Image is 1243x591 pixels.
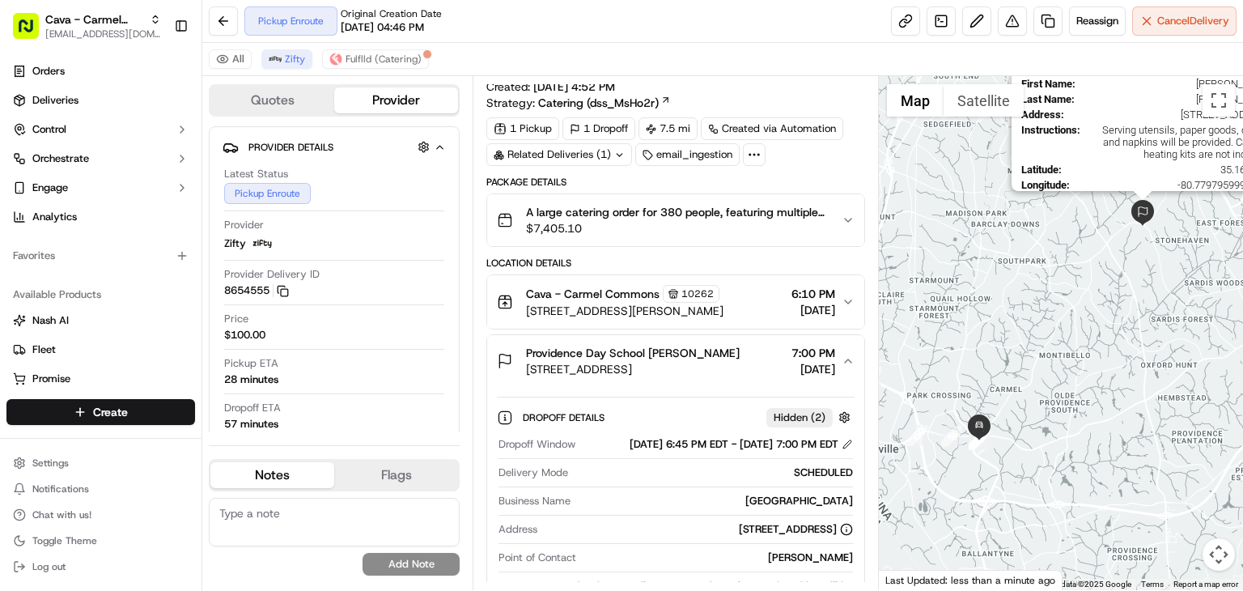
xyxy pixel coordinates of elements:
[42,104,291,121] input: Got a question? Start typing here...
[562,117,635,140] div: 1 Dropoff
[486,79,615,95] span: Created:
[210,87,334,113] button: Quotes
[1173,580,1238,589] a: Report a map error
[32,235,124,251] span: Knowledge Base
[224,328,265,342] span: $100.00
[486,143,632,166] div: Related Deliveries (1)
[523,411,608,424] span: Dropoff Details
[93,404,128,420] span: Create
[887,84,944,117] button: Show street map
[774,410,825,425] span: Hidden ( 2 )
[6,243,195,269] div: Favorites
[224,312,248,326] span: Price
[275,159,295,179] button: Start new chat
[16,65,295,91] p: Welcome 👋
[526,303,723,319] span: [STREET_ADDRESS][PERSON_NAME]
[32,560,66,573] span: Log out
[1069,6,1126,36] button: Reassign
[526,361,740,377] span: [STREET_ADDRESS]
[322,49,429,69] button: Fulflld (Catering)
[538,95,671,111] a: Catering (dss_MsHo2r)
[487,275,864,329] button: Cava - Carmel Commons10262[STREET_ADDRESS][PERSON_NAME]6:10 PM[DATE]
[6,87,195,113] a: Deliveries
[334,87,458,113] button: Provider
[329,53,342,66] img: profile_Fulflld_OnFleet_Thistle_SF.png
[486,117,559,140] div: 1 Pickup
[1076,14,1118,28] span: Reassign
[791,302,835,318] span: [DATE]
[701,117,843,140] a: Created via Automation
[1203,538,1235,571] button: Map camera controls
[224,417,278,432] div: 57 minutes
[346,53,422,66] span: Fulflld (Catering)
[630,437,853,452] div: [DATE] 6:45 PM EDT - [DATE] 7:00 PM EDT
[32,372,70,386] span: Promise
[161,274,196,287] span: Pylon
[498,466,568,480] span: Delivery Mode
[906,425,927,446] div: 11
[791,286,835,302] span: 6:10 PM
[498,437,575,452] span: Dropoff Window
[6,478,195,500] button: Notifications
[6,117,195,142] button: Control
[13,342,189,357] a: Fleet
[45,28,161,40] button: [EMAIL_ADDRESS][DOMAIN_NAME]
[6,58,195,84] a: Orders
[45,11,143,28] button: Cava - Carmel Commons
[681,287,714,300] span: 10262
[252,234,272,253] img: zifty-logo-trans-sq.png
[6,555,195,578] button: Log out
[6,175,195,201] button: Engage
[32,508,91,521] span: Chat with us!
[1132,6,1237,36] button: CancelDelivery
[224,401,281,415] span: Dropoff ETA
[526,220,829,236] span: $7,405.10
[635,143,740,166] div: email_ingestion
[577,494,853,508] div: [GEOGRAPHIC_DATA]
[6,204,195,230] a: Analytics
[1021,108,1064,121] span: Address :
[13,313,189,328] a: Nash AI
[583,551,853,565] div: [PERSON_NAME]
[32,342,56,357] span: Fleet
[575,466,853,480] div: SCHEDULED
[498,522,537,537] span: Address
[16,155,45,184] img: 1736555255976-a54dd68f-1ca7-489b-9aae-adbdc363a1c4
[526,345,740,361] span: Providence Day School [PERSON_NAME]
[224,283,289,298] button: 8654555
[486,257,865,270] div: Location Details
[153,235,260,251] span: API Documentation
[1021,78,1075,90] span: First Name :
[969,429,990,450] div: 15
[766,407,855,427] button: Hidden (2)
[1021,179,1070,191] span: Longitude :
[791,345,835,361] span: 7:00 PM
[944,84,1024,117] button: Show satellite imagery
[1141,580,1164,589] a: Terms (opens in new tab)
[55,171,205,184] div: We're available if you need us!
[224,167,288,181] span: Latest Status
[16,16,49,49] img: Nash
[6,146,195,172] button: Orchestrate
[32,64,65,79] span: Orders
[498,494,571,508] span: Business Name
[879,570,1063,590] div: Last Updated: less than a minute ago
[1021,124,1080,160] span: Instructions :
[285,53,305,66] span: Zifty
[10,228,130,257] a: 📗Knowledge Base
[224,267,320,282] span: Provider Delivery ID
[941,426,962,447] div: 12
[114,274,196,287] a: Powered byPylon
[498,551,576,565] span: Point of Contact
[32,457,69,470] span: Settings
[130,228,266,257] a: 💻API Documentation
[341,7,442,20] span: Original Creation Date
[16,236,29,249] div: 📗
[341,20,424,35] span: [DATE] 04:46 PM
[533,79,615,94] span: [DATE] 4:52 PM
[137,236,150,249] div: 💻
[32,151,89,166] span: Orchestrate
